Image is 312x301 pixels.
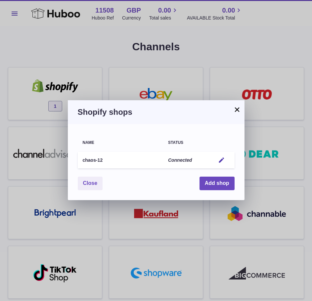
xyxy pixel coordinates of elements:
div: Name [83,141,158,145]
td: Connected [163,152,211,169]
h3: Shopify shops [78,107,235,117]
div: Status [168,141,206,145]
button: Add shop [200,177,235,190]
td: chaos-12 [78,152,163,169]
button: × [233,106,241,113]
button: Close [78,177,103,190]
